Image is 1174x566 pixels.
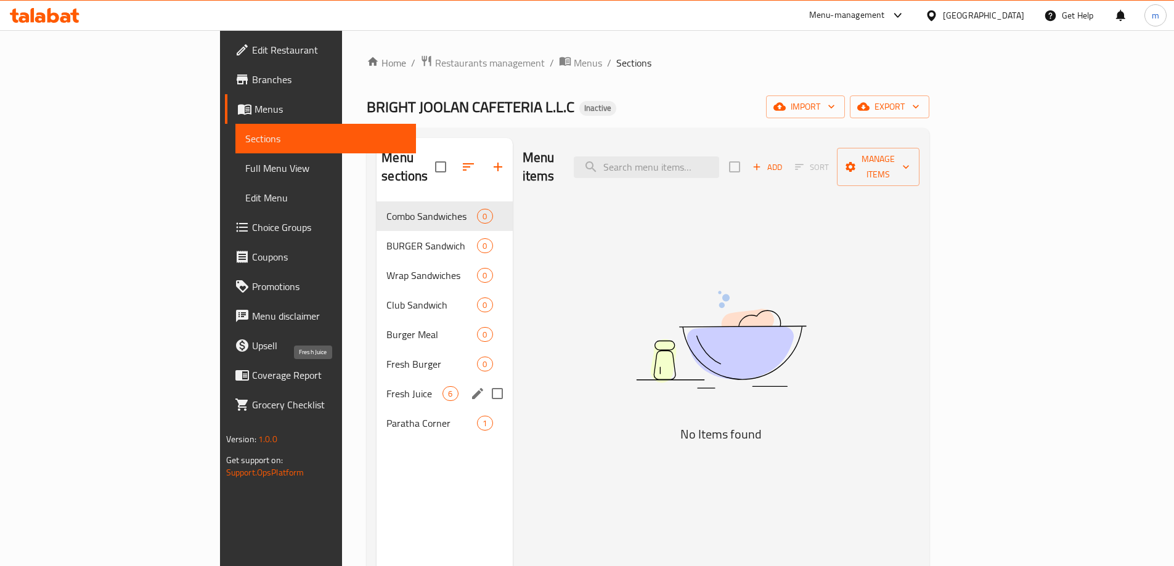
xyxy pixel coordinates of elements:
[377,231,512,261] div: BURGER Sandwich0
[579,103,616,113] span: Inactive
[567,424,875,444] h5: No Items found
[477,209,492,224] div: items
[225,35,416,65] a: Edit Restaurant
[607,55,611,70] li: /
[226,464,304,480] a: Support.OpsPlatform
[252,249,406,264] span: Coupons
[550,55,554,70] li: /
[454,152,483,182] span: Sort sections
[377,408,512,438] div: Paratha Corner1
[477,297,492,312] div: items
[420,55,545,71] a: Restaurants management
[478,211,492,222] span: 0
[574,156,719,178] input: search
[245,190,406,205] span: Edit Menu
[386,386,442,401] span: Fresh Juice
[443,388,457,400] span: 6
[943,9,1024,22] div: [GEOGRAPHIC_DATA]
[225,65,416,94] a: Branches
[477,238,492,253] div: items
[386,268,477,283] span: Wrap Sandwiches
[386,297,477,312] span: Club Sandwich
[442,386,458,401] div: items
[235,183,416,212] a: Edit Menu
[477,268,492,283] div: items
[435,55,545,70] span: Restaurants management
[478,240,492,252] span: 0
[483,152,513,182] button: Add section
[766,95,845,118] button: import
[258,431,277,447] span: 1.0.0
[225,212,416,242] a: Choice Groups
[478,299,492,311] span: 0
[252,338,406,353] span: Upsell
[377,201,512,231] div: Combo Sandwiches0
[574,55,602,70] span: Menus
[225,242,416,272] a: Coupons
[226,452,283,468] span: Get support on:
[377,290,512,320] div: Club Sandwich0
[252,309,406,323] span: Menu disclaimer
[245,161,406,176] span: Full Menu View
[386,357,477,371] span: Fresh Burger
[225,331,416,360] a: Upsell
[616,55,651,70] span: Sections
[225,94,416,124] a: Menus
[776,99,835,115] span: import
[252,368,406,382] span: Coverage Report
[748,158,787,177] button: Add
[377,349,512,379] div: Fresh Burger0
[386,327,477,342] span: Burger Meal
[386,209,477,224] span: Combo Sandwiches
[226,431,256,447] span: Version:
[559,55,602,71] a: Menus
[386,238,477,253] span: BURGER Sandwich
[377,320,512,349] div: Burger Meal0
[748,158,787,177] span: Add item
[255,102,406,116] span: Menus
[225,390,416,419] a: Grocery Checklist
[225,301,416,331] a: Menu disclaimer
[523,148,560,185] h2: Menu items
[367,55,929,71] nav: breadcrumb
[367,93,574,121] span: BRIGHT JOOLAN CAFETERIA L.L.C
[478,418,492,429] span: 1
[252,279,406,294] span: Promotions
[252,72,406,87] span: Branches
[850,95,929,118] button: export
[386,416,477,431] span: Paratha Corner
[478,270,492,281] span: 0
[235,153,416,183] a: Full Menu View
[252,220,406,235] span: Choice Groups
[377,261,512,290] div: Wrap Sandwiches0
[860,99,919,115] span: export
[579,101,616,116] div: Inactive
[252,397,406,412] span: Grocery Checklist
[477,357,492,371] div: items
[787,158,837,177] span: Select section first
[377,379,512,408] div: Fresh Juice6edit
[377,196,512,443] nav: Menu sections
[245,131,406,146] span: Sections
[847,152,910,182] span: Manage items
[428,154,454,180] span: Select all sections
[1152,9,1159,22] span: m
[235,124,416,153] a: Sections
[468,384,487,403] button: edit
[252,42,406,57] span: Edit Restaurant
[809,8,885,23] div: Menu-management
[751,160,784,174] span: Add
[477,416,492,431] div: items
[478,358,492,370] span: 0
[567,258,875,421] img: dish.svg
[477,327,492,342] div: items
[837,148,919,186] button: Manage items
[225,360,416,390] a: Coverage Report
